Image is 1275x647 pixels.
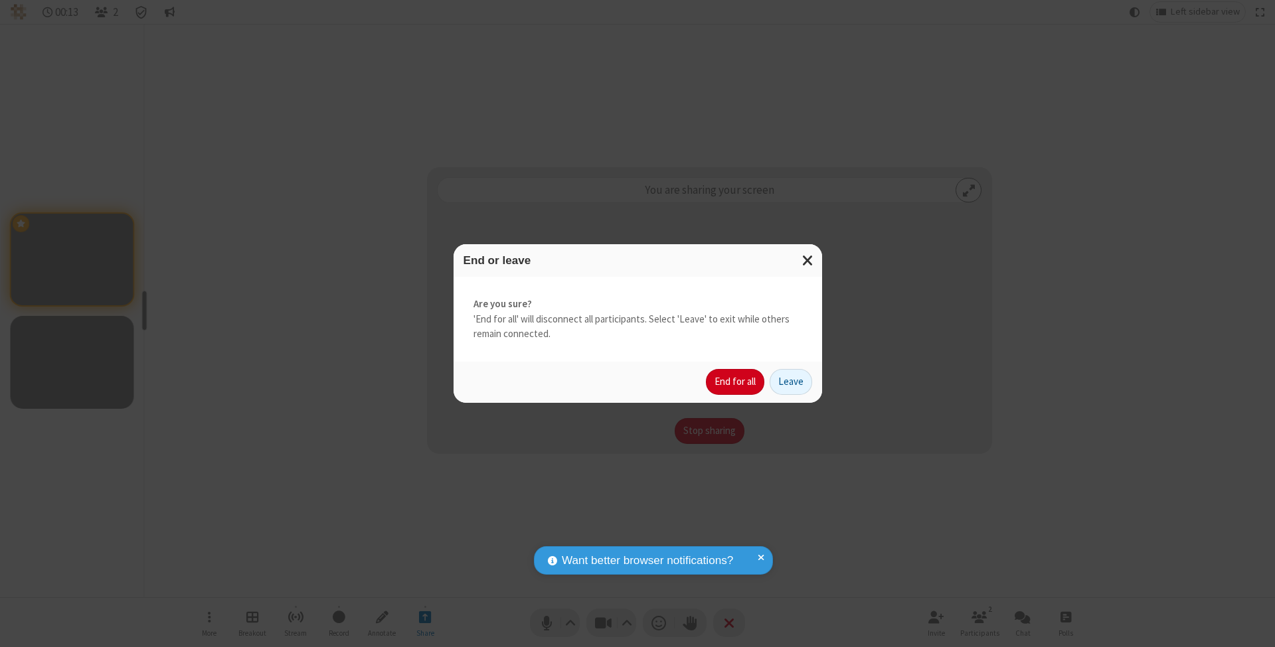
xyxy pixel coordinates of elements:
[770,369,812,395] button: Leave
[794,244,822,277] button: Close modal
[706,369,764,395] button: End for all
[562,552,733,569] span: Want better browser notifications?
[473,297,802,312] strong: Are you sure?
[454,277,822,362] div: 'End for all' will disconnect all participants. Select 'Leave' to exit while others remain connec...
[464,254,812,267] h3: End or leave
